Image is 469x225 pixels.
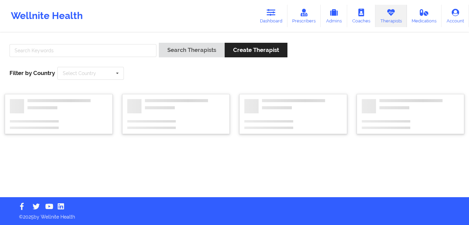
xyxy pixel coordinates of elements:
p: © 2025 by Wellnite Health [14,209,455,220]
a: Dashboard [255,5,287,27]
button: Create Therapist [225,43,287,57]
div: Select Country [63,71,96,76]
a: Account [442,5,469,27]
a: Medications [407,5,442,27]
a: Coaches [347,5,375,27]
span: Filter by Country [10,70,55,76]
a: Prescribers [287,5,321,27]
a: Therapists [375,5,407,27]
a: Admins [321,5,347,27]
input: Search Keywords [10,44,156,57]
button: Search Therapists [159,43,225,57]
